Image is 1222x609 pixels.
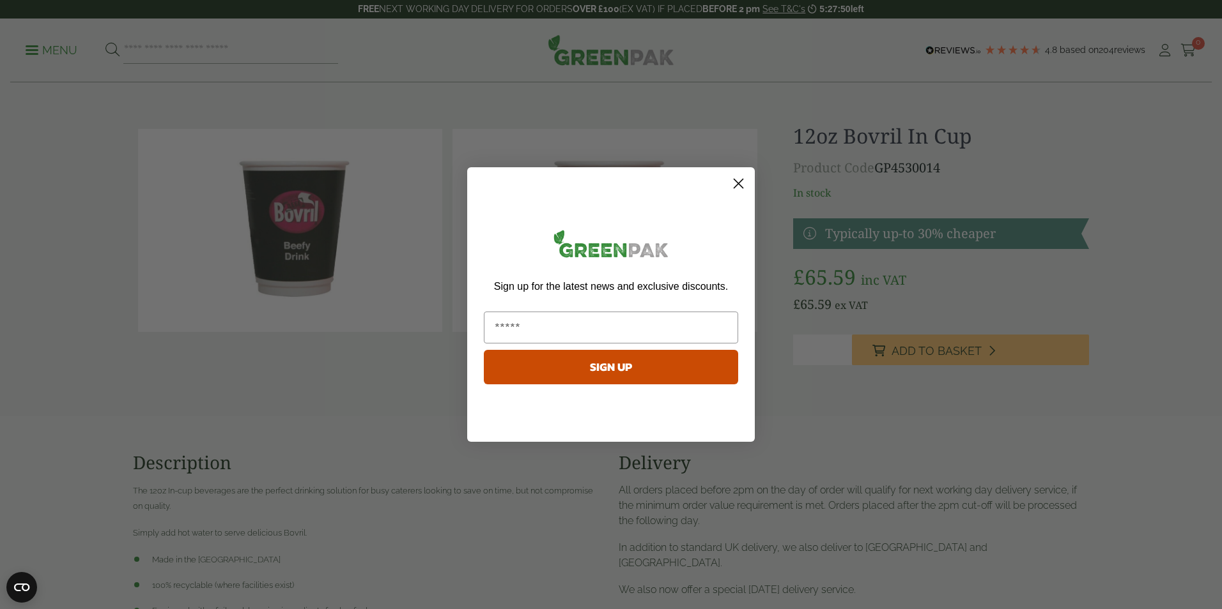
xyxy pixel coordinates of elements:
button: Close dialog [727,172,750,195]
button: SIGN UP [484,350,738,384]
input: Email [484,312,738,343]
img: greenpak_logo [484,225,738,267]
span: Sign up for the latest news and exclusive discounts. [494,281,728,292]
button: Open CMP widget [6,572,37,603]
